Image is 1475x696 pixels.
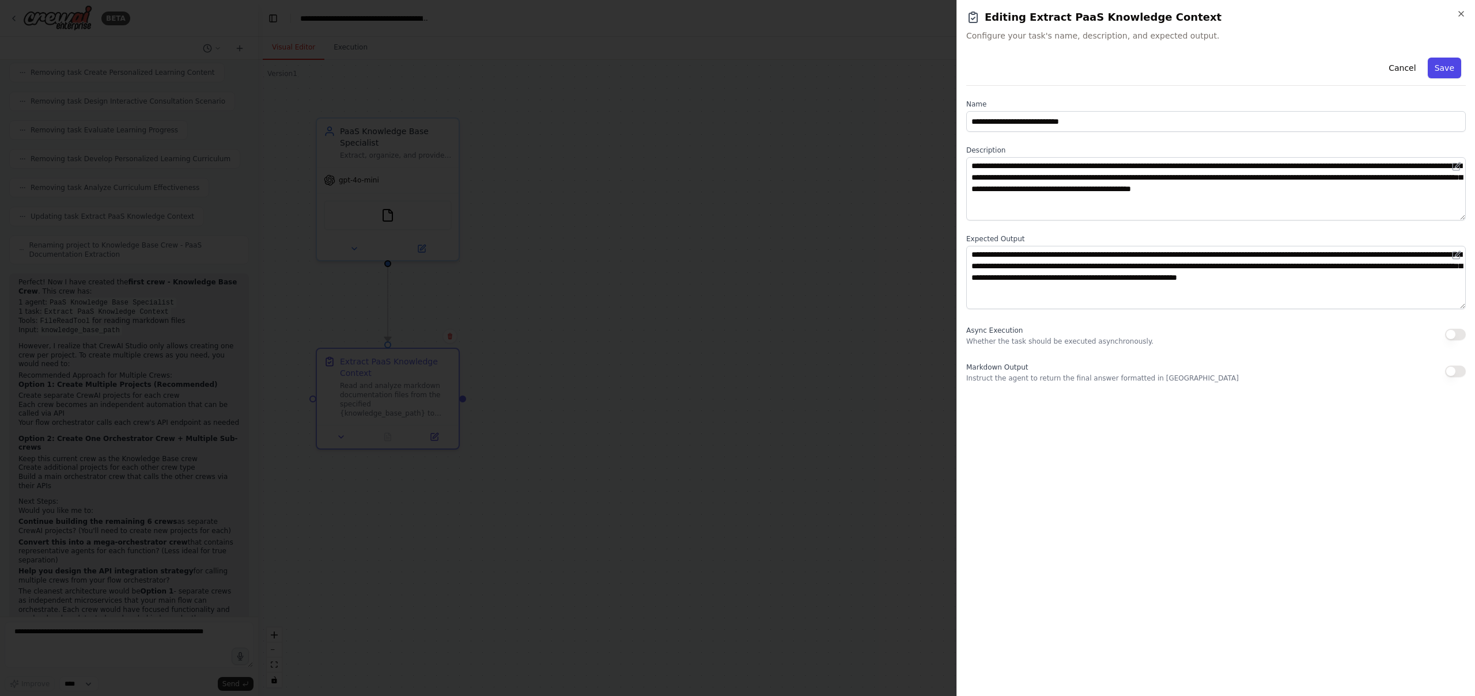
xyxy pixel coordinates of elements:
span: Async Execution [966,326,1023,334]
button: Open in editor [1450,248,1463,262]
label: Expected Output [966,234,1466,244]
label: Name [966,100,1466,109]
button: Cancel [1382,58,1423,78]
span: Configure your task's name, description, and expected output. [966,30,1466,41]
span: Markdown Output [966,363,1028,371]
button: Open in editor [1450,159,1463,173]
p: Whether the task should be executed asynchronously. [966,337,1153,346]
label: Description [966,146,1466,155]
p: Instruct the agent to return the final answer formatted in [GEOGRAPHIC_DATA] [966,374,1239,383]
h2: Editing Extract PaaS Knowledge Context [966,9,1466,25]
button: Save [1428,58,1461,78]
